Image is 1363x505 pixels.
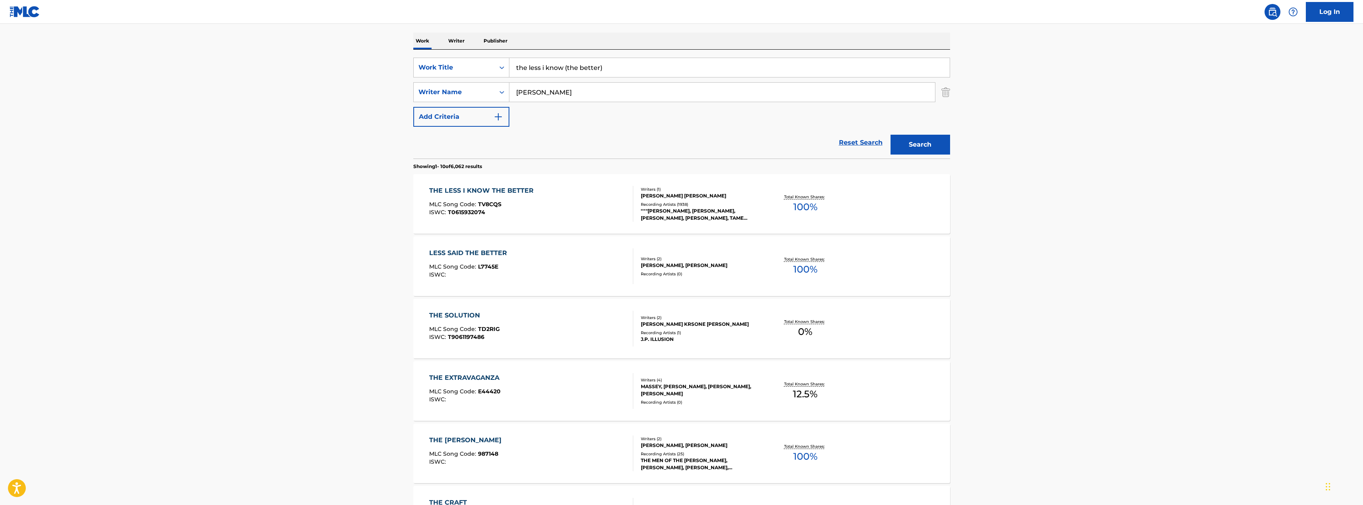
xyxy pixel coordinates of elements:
[784,319,827,325] p: Total Known Shares:
[429,396,448,403] span: ISWC :
[418,63,490,72] div: Work Title
[429,311,500,320] div: THE SOLUTION
[429,450,478,457] span: MLC Song Code :
[641,451,761,457] div: Recording Artists ( 25 )
[413,424,950,483] a: THE [PERSON_NAME]MLC Song Code:987148ISWC:Writers (2)[PERSON_NAME], [PERSON_NAME]Recording Artist...
[1306,2,1353,22] a: Log In
[429,458,448,465] span: ISWC :
[641,315,761,321] div: Writers ( 2 )
[429,186,538,195] div: THE LESS I KNOW THE BETTER
[429,388,478,395] span: MLC Song Code :
[481,33,510,49] p: Publisher
[429,435,505,445] div: THE [PERSON_NAME]
[429,333,448,341] span: ISWC :
[835,134,887,151] a: Reset Search
[413,33,432,49] p: Work
[941,82,950,102] img: Delete Criterion
[448,333,484,341] span: T9061197486
[413,236,950,296] a: LESS SAID THE BETTERMLC Song Code:L7745EISWC:Writers (2)[PERSON_NAME], [PERSON_NAME]Recording Art...
[429,201,478,208] span: MLC Song Code :
[478,388,501,395] span: E44420
[429,271,448,278] span: ISWC :
[641,399,761,405] div: Recording Artists ( 0 )
[784,194,827,200] p: Total Known Shares:
[429,209,448,216] span: ISWC :
[448,209,485,216] span: T0615932074
[641,186,761,192] div: Writers ( 1 )
[641,207,761,222] div: """[PERSON_NAME], [PERSON_NAME], [PERSON_NAME], [PERSON_NAME], TAME IMPALA, TAME IMPALA
[478,325,500,333] span: TD2RIG
[429,325,478,333] span: MLC Song Code :
[891,135,950,155] button: Search
[784,443,827,449] p: Total Known Shares:
[793,262,817,277] span: 100 %
[798,325,812,339] span: 0 %
[478,450,498,457] span: 987148
[641,330,761,336] div: Recording Artists ( 1 )
[641,271,761,277] div: Recording Artists ( 0 )
[413,58,950,159] form: Search Form
[1268,7,1277,17] img: search
[429,248,511,258] div: LESS SAID THE BETTER
[641,336,761,343] div: J.P. ILLUSION
[641,192,761,199] div: [PERSON_NAME] [PERSON_NAME]
[1326,475,1330,499] div: Drag
[418,87,490,97] div: Writer Name
[494,112,503,122] img: 9d2ae6d4665cec9f34b9.svg
[478,263,498,270] span: L7745E
[784,256,827,262] p: Total Known Shares:
[641,457,761,471] div: THE MEN OF THE [PERSON_NAME], [PERSON_NAME], [PERSON_NAME], [PERSON_NAME], [PERSON_NAME], [PERSON...
[429,263,478,270] span: MLC Song Code :
[784,381,827,387] p: Total Known Shares:
[793,200,817,214] span: 100 %
[641,383,761,397] div: MASSEY, [PERSON_NAME], [PERSON_NAME], [PERSON_NAME]
[413,163,482,170] p: Showing 1 - 10 of 6,062 results
[413,299,950,358] a: THE SOLUTIONMLC Song Code:TD2RIGISWC:T9061197486Writers (2)[PERSON_NAME] KRSONE [PERSON_NAME]Reco...
[1288,7,1298,17] img: help
[1323,467,1363,505] iframe: Chat Widget
[641,256,761,262] div: Writers ( 2 )
[413,107,509,127] button: Add Criteria
[413,174,950,234] a: THE LESS I KNOW THE BETTERMLC Song Code:TV8CQSISWC:T0615932074Writers (1)[PERSON_NAME] [PERSON_NA...
[641,262,761,269] div: [PERSON_NAME], [PERSON_NAME]
[1265,4,1280,20] a: Public Search
[793,449,817,464] span: 100 %
[478,201,501,208] span: TV8CQS
[641,436,761,442] div: Writers ( 2 )
[429,373,503,383] div: THE EXTRAVAGANZA
[10,6,40,17] img: MLC Logo
[641,377,761,383] div: Writers ( 4 )
[641,321,761,328] div: [PERSON_NAME] KRSONE [PERSON_NAME]
[793,387,817,401] span: 12.5 %
[641,442,761,449] div: [PERSON_NAME], [PERSON_NAME]
[1285,4,1301,20] div: Help
[641,201,761,207] div: Recording Artists ( 1938 )
[413,361,950,421] a: THE EXTRAVAGANZAMLC Song Code:E44420ISWC:Writers (4)MASSEY, [PERSON_NAME], [PERSON_NAME], [PERSON...
[446,33,467,49] p: Writer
